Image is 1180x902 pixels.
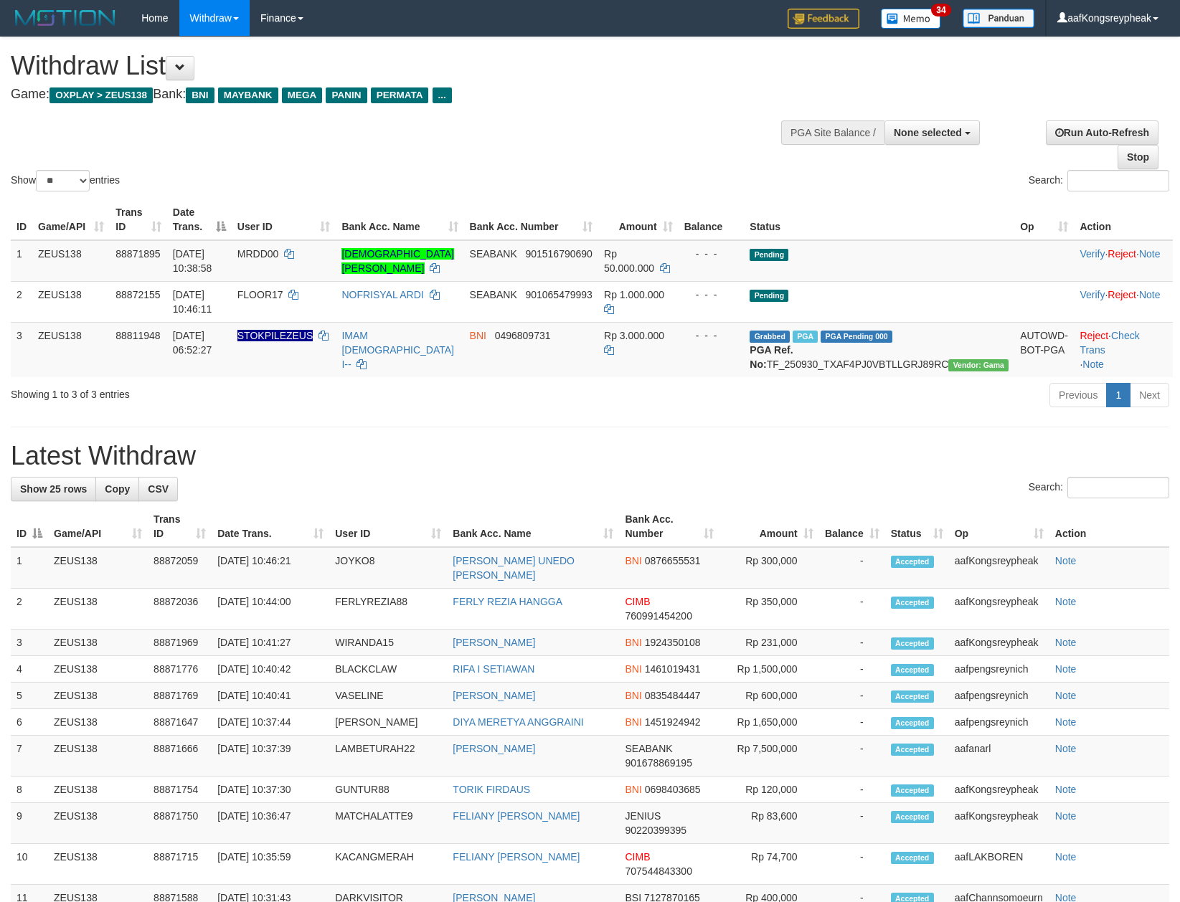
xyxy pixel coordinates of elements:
[625,865,692,877] span: Copy 707544843300 to clipboard
[212,803,329,844] td: [DATE] 10:36:47
[148,547,212,589] td: 88872059
[329,777,447,803] td: GUNTUR88
[625,757,692,769] span: Copy 901678869195 to clipboard
[105,483,130,495] span: Copy
[11,656,48,683] td: 4
[1067,170,1169,191] input: Search:
[11,709,48,736] td: 6
[1055,810,1077,822] a: Note
[329,803,447,844] td: MATCHALATTE9
[684,247,739,261] div: - - -
[1055,851,1077,863] a: Note
[341,289,423,300] a: NOFRISYAL ARDI
[36,170,90,191] select: Showentries
[625,743,672,754] span: SEABANK
[719,589,819,630] td: Rp 350,000
[750,344,793,370] b: PGA Ref. No:
[645,555,701,566] span: Copy 0876655531 to clipboard
[495,330,551,341] span: Copy 0496809731 to clipboard
[470,289,517,300] span: SEABANK
[48,683,148,709] td: ZEUS138
[684,328,739,343] div: - - -
[212,777,329,803] td: [DATE] 10:37:30
[232,199,336,240] th: User ID: activate to sort column ascending
[894,127,962,138] span: None selected
[11,736,48,777] td: 7
[329,506,447,547] th: User ID: activate to sort column ascending
[11,630,48,656] td: 3
[619,506,719,547] th: Bank Acc. Number: activate to sort column ascending
[48,803,148,844] td: ZEUS138
[115,330,160,341] span: 88811948
[1055,743,1077,754] a: Note
[684,288,739,302] div: - - -
[1080,289,1105,300] a: Verify
[819,547,885,589] td: -
[11,777,48,803] td: 8
[1074,322,1173,377] td: · ·
[744,199,1014,240] th: Status
[48,709,148,736] td: ZEUS138
[819,709,885,736] td: -
[1080,330,1139,356] a: Check Trans
[453,851,580,863] a: FELIANY [PERSON_NAME]
[148,803,212,844] td: 88871750
[781,120,884,145] div: PGA Site Balance /
[1055,716,1077,728] a: Note
[212,844,329,885] td: [DATE] 10:35:59
[891,556,934,568] span: Accepted
[625,555,641,566] span: BNI
[719,683,819,709] td: Rp 600,000
[598,199,679,240] th: Amount: activate to sort column ascending
[115,289,160,300] span: 88872155
[625,596,650,607] span: CIMB
[719,844,819,885] td: Rp 74,700
[11,506,48,547] th: ID: activate to sort column descending
[148,483,169,495] span: CSV
[819,736,885,777] td: -
[32,240,110,282] td: ZEUS138
[819,803,885,844] td: -
[891,637,934,650] span: Accepted
[625,784,641,795] span: BNI
[148,656,212,683] td: 88871776
[819,589,885,630] td: -
[20,483,87,495] span: Show 25 rows
[32,199,110,240] th: Game/API: activate to sort column ascending
[645,784,701,795] span: Copy 0698403685 to clipboard
[1014,199,1074,240] th: Op: activate to sort column ascending
[949,683,1049,709] td: aafpengsreynich
[1055,555,1077,566] a: Note
[525,289,592,300] span: Copy 901065479993 to clipboard
[1055,784,1077,795] a: Note
[186,87,214,103] span: BNI
[453,716,583,728] a: DIYA MERETYA ANGGRAINI
[453,743,535,754] a: [PERSON_NAME]
[891,717,934,729] span: Accepted
[371,87,429,103] span: PERMATA
[719,630,819,656] td: Rp 231,000
[148,844,212,885] td: 88871715
[645,663,701,675] span: Copy 1461019431 to clipboard
[48,736,148,777] td: ZEUS138
[48,777,148,803] td: ZEUS138
[949,547,1049,589] td: aafKongsreypheak
[1139,248,1161,260] a: Note
[329,630,447,656] td: WIRANDA15
[604,248,654,274] span: Rp 50.000.000
[949,736,1049,777] td: aafanarl
[625,637,641,648] span: BNI
[48,656,148,683] td: ZEUS138
[95,477,139,501] a: Copy
[1074,281,1173,322] td: · ·
[891,744,934,756] span: Accepted
[11,170,120,191] label: Show entries
[336,199,463,240] th: Bank Acc. Name: activate to sort column ascending
[11,7,120,29] img: MOTION_logo.png
[1046,120,1158,145] a: Run Auto-Refresh
[329,736,447,777] td: LAMBETURAH22
[604,330,664,341] span: Rp 3.000.000
[237,248,279,260] span: MRDD00
[173,330,212,356] span: [DATE] 06:52:27
[931,4,950,16] span: 34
